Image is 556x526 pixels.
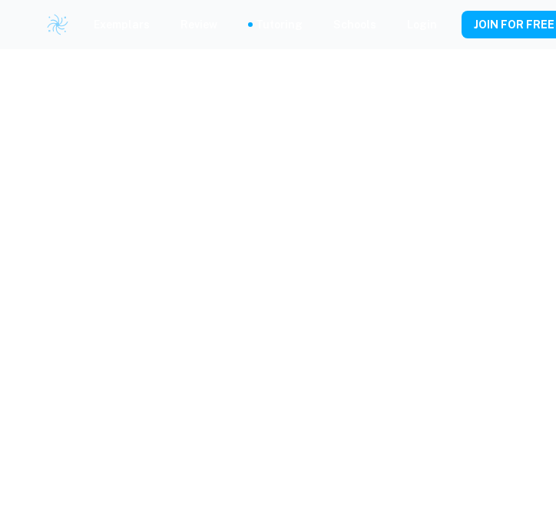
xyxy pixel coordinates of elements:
img: Clastify logo [46,13,69,36]
p: Exemplars [94,16,150,33]
a: Schools [333,16,376,33]
a: Clastify logo [37,13,69,36]
p: Review [180,16,217,33]
a: Login [407,16,437,33]
a: Tutoring [256,16,303,33]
